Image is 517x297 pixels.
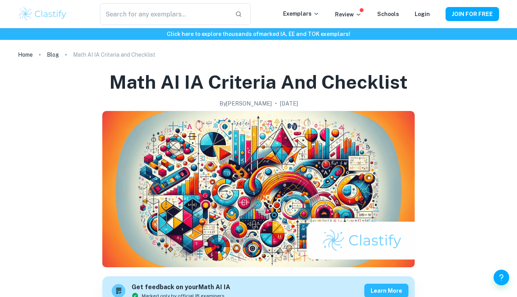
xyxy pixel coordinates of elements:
h2: [DATE] [280,99,298,108]
h6: Get feedback on your Math AI IA [132,283,230,292]
a: Login [415,11,430,17]
a: Schools [377,11,399,17]
button: JOIN FOR FREE [446,7,499,21]
img: Clastify logo [18,6,68,22]
p: Review [335,10,362,19]
h1: Math AI IA Criteria and Checklist [109,70,408,95]
p: • [275,99,277,108]
h6: Click here to explore thousands of marked IA, EE and TOK exemplars ! [2,30,515,38]
p: Math AI IA Criteria and Checklist [73,50,155,59]
img: Math AI IA Criteria and Checklist cover image [102,111,415,267]
button: Help and Feedback [494,270,509,285]
input: Search for any exemplars... [100,3,229,25]
a: Blog [47,49,59,60]
a: Home [18,49,33,60]
h2: By [PERSON_NAME] [219,99,272,108]
p: Exemplars [283,9,319,18]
